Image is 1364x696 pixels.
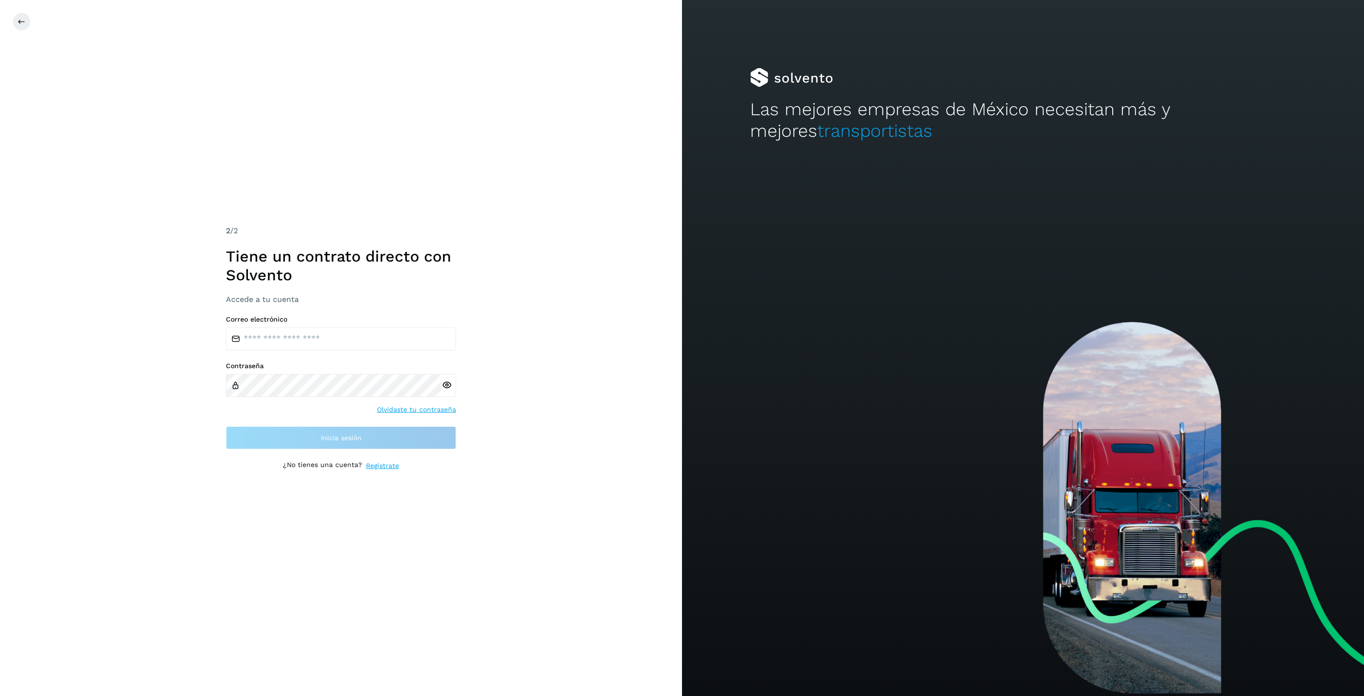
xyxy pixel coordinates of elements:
[226,295,456,304] h3: Accede a tu cuenta
[283,461,362,471] p: ¿No tienes una cuenta?
[226,247,456,284] h1: Tiene un contrato directo con Solvento
[226,315,456,324] label: Correo electrónico
[226,225,456,237] div: /2
[321,434,362,441] span: Inicia sesión
[226,226,230,235] span: 2
[226,426,456,449] button: Inicia sesión
[817,120,932,141] span: transportistas
[366,461,399,471] a: Regístrate
[226,362,456,370] label: Contraseña
[377,405,456,415] a: Olvidaste tu contraseña
[750,99,1296,142] h2: Las mejores empresas de México necesitan más y mejores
